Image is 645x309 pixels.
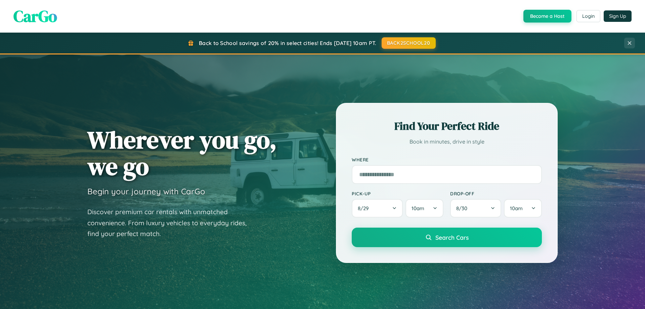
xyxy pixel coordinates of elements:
button: Sign Up [604,10,632,22]
button: Login [576,10,600,22]
button: 10am [504,199,542,218]
button: 10am [405,199,443,218]
span: Back to School savings of 20% in select cities! Ends [DATE] 10am PT. [199,40,376,46]
label: Pick-up [352,191,443,196]
span: 10am [412,205,424,211]
button: 8/30 [450,199,501,218]
span: 8 / 30 [456,205,471,211]
button: Search Cars [352,228,542,247]
p: Discover premium car rentals with unmatched convenience. From luxury vehicles to everyday rides, ... [87,206,255,239]
h1: Wherever you go, we go [87,126,277,180]
button: 8/29 [352,199,403,218]
span: CarGo [13,5,57,27]
button: BACK2SCHOOL20 [382,37,436,49]
button: Become a Host [523,10,571,23]
h3: Begin your journey with CarGo [87,186,205,196]
p: Book in minutes, drive in style [352,137,542,147]
span: Search Cars [435,234,469,241]
label: Where [352,157,542,162]
h2: Find Your Perfect Ride [352,119,542,133]
span: 10am [510,205,523,211]
span: 8 / 29 [358,205,372,211]
label: Drop-off [450,191,542,196]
